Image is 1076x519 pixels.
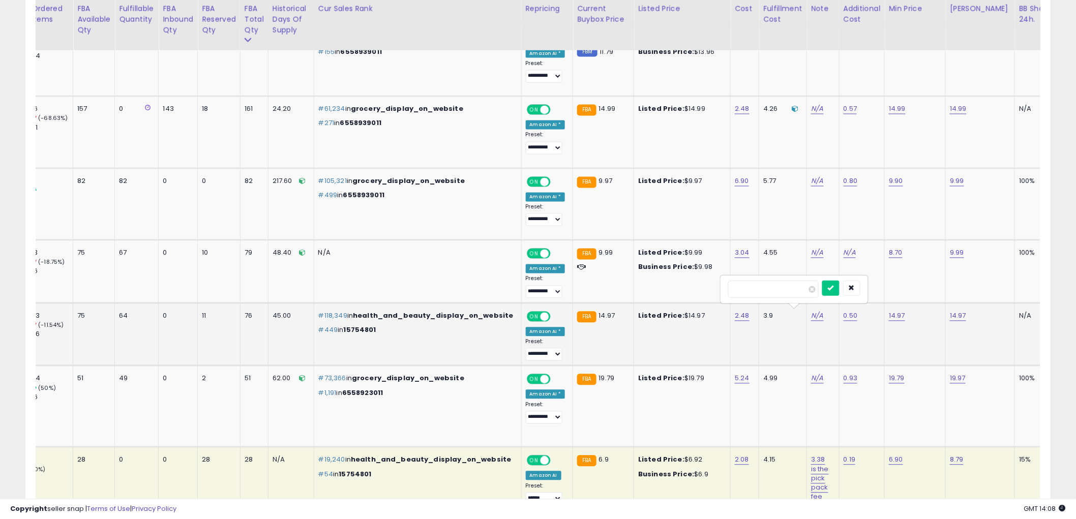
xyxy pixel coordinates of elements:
[318,455,345,465] span: #19,240
[318,4,517,14] div: Cur Sales Rank
[202,105,232,114] div: 18
[353,311,513,321] span: health_and_beauty_display_on_website
[1019,312,1053,321] div: N/A
[735,4,755,14] div: Cost
[202,249,232,258] div: 10
[77,312,107,321] div: 75
[318,388,337,398] span: #1,191
[549,177,565,186] span: OFF
[811,248,823,258] a: N/A
[950,311,966,321] a: 14.97
[273,455,306,465] div: N/A
[318,104,345,114] span: #61,234
[245,105,260,114] div: 161
[599,455,609,465] span: 6.9
[119,4,154,25] div: Fulfillable Quantity
[528,456,541,465] span: ON
[32,455,73,465] div: 0
[638,47,694,56] b: Business Price:
[763,374,799,383] div: 4.99
[10,504,176,514] div: seller snap | |
[32,195,73,204] div: 0
[1019,4,1056,25] div: BB Share 24h.
[38,321,64,329] small: (-11.54%)
[32,249,73,258] div: 13
[273,4,310,36] div: Historical Days Of Supply
[339,470,371,479] span: 15754801
[528,106,541,114] span: ON
[163,374,190,383] div: 0
[351,455,511,465] span: health_and_beauty_display_on_website
[811,176,823,187] a: N/A
[273,374,306,383] div: 62.00
[318,176,347,186] span: #105,321
[119,249,151,258] div: 67
[763,312,799,321] div: 3.9
[318,470,514,479] p: in
[811,374,823,384] a: N/A
[119,312,151,321] div: 64
[763,455,799,465] div: 4.15
[245,455,260,465] div: 28
[32,474,73,483] div: 0
[735,248,750,258] a: 3.04
[528,375,541,384] span: ON
[245,4,264,36] div: FBA Total Qty
[32,177,73,186] div: 1
[549,312,565,321] span: OFF
[77,177,107,186] div: 82
[351,104,463,114] span: grocery_display_on_website
[526,60,565,83] div: Preset:
[526,327,565,337] div: Amazon AI *
[763,105,799,114] div: 4.26
[526,120,565,130] div: Amazon AI *
[763,4,802,25] div: Fulfillment Cost
[526,4,569,14] div: Repricing
[528,250,541,258] span: ON
[343,191,385,200] span: 6558939011
[32,105,73,114] div: 16
[318,455,514,465] p: in
[1019,105,1053,114] div: N/A
[638,374,684,383] b: Listed Price:
[577,374,596,385] small: FBA
[950,248,964,258] a: 9.99
[889,248,903,258] a: 8.70
[318,389,514,398] p: in
[352,374,464,383] span: grocery_display_on_website
[1019,455,1053,465] div: 15%
[202,374,232,383] div: 2
[549,456,565,465] span: OFF
[1019,374,1053,383] div: 100%
[38,114,68,123] small: (-68.63%)
[245,249,260,258] div: 79
[318,374,514,383] p: in
[735,176,749,187] a: 6.90
[77,105,107,114] div: 157
[638,262,694,272] b: Business Price:
[638,176,684,186] b: Listed Price:
[344,325,376,335] span: 15754801
[318,311,347,321] span: #118,349
[318,249,514,258] div: N/A
[10,504,47,513] strong: Copyright
[163,249,190,258] div: 0
[638,47,723,56] div: $13.96
[638,249,723,258] div: $9.99
[600,47,614,56] span: 11.79
[526,390,565,399] div: Amazon AI *
[638,177,723,186] div: $9.97
[119,177,151,186] div: 82
[735,311,750,321] a: 2.48
[763,249,799,258] div: 4.55
[577,249,596,260] small: FBA
[599,104,616,114] span: 14.99
[202,455,232,465] div: 28
[245,312,260,321] div: 76
[1024,504,1066,513] span: 2025-10-14 14:08 GMT
[844,176,858,187] a: 0.80
[638,105,723,114] div: $14.99
[318,47,335,56] span: #155
[526,204,565,227] div: Preset:
[119,105,151,114] div: 0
